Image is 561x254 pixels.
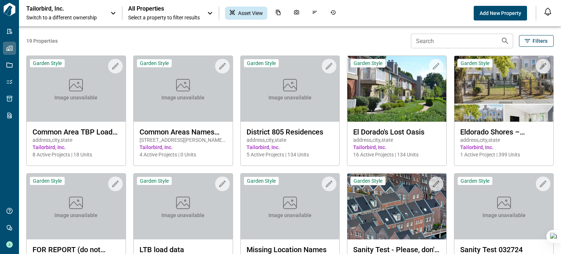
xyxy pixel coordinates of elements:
span: address , city , state [460,136,547,144]
span: Garden Style [354,60,382,67]
span: Garden Style [33,60,62,67]
span: Sanity Test 032724 [460,245,547,254]
span: Image unavailable [161,94,205,101]
span: address , city , state [247,136,334,144]
span: Tailorbird, Inc. [460,144,547,151]
span: Garden Style [461,60,489,67]
span: Garden Style [461,178,489,184]
span: 16 Active Projects | 134 Units [353,151,440,158]
span: Image unavailable [268,212,312,219]
button: Search properties [498,34,512,48]
span: Eldorado Shores – Breakwater [460,128,547,136]
span: Missing Location Names [247,245,334,254]
span: 1 Active Project | 399 Units [460,151,547,158]
span: address , city , state [353,136,440,144]
div: Photos [289,7,304,20]
span: [STREET_ADDRESS][PERSON_NAME] , [GEOGRAPHIC_DATA] , NJ [140,136,227,144]
span: All Properties [128,5,200,12]
img: property-asset [454,56,553,122]
span: Tailorbird, Inc. [247,144,334,151]
span: Image unavailable [161,212,205,219]
span: Garden Style [247,60,276,67]
button: Add New Property [474,6,527,20]
span: Add New Property [480,10,521,17]
button: Filters [519,35,554,47]
span: Common Areas Names Test [140,128,227,136]
span: Garden Style [140,178,169,184]
span: Filters [533,37,547,45]
span: Select a property to filter results [128,14,200,21]
span: Tailorbird, Inc. [353,144,440,151]
span: Switch to a different ownership [26,14,103,21]
span: Image unavailable [268,94,312,101]
div: Asset View [225,7,267,20]
span: El Dorado's Lost Oasis [353,128,440,136]
span: Asset View [238,10,263,17]
img: property-asset [347,56,446,122]
span: Tailorbird, Inc. [33,144,120,151]
span: Tailorbird, Inc. [140,144,227,151]
p: Tailorbird, Inc. [26,5,92,12]
button: Open notification feed [542,6,554,18]
span: 5 Active Projects | 134 Units [247,151,334,158]
div: Documents [271,7,286,20]
span: 19 Properties [26,37,408,45]
span: 8 Active Projects | 18 Units [33,151,120,158]
span: Garden Style [247,178,276,184]
span: address , city , state [33,136,120,144]
div: Job History [326,7,340,20]
span: Common Area TBP Load Test [33,128,120,136]
span: Image unavailable [54,94,98,101]
span: Sanity Test - Please, don't touch [353,245,440,254]
span: Image unavailable [54,212,98,219]
span: Garden Style [140,60,169,67]
span: Garden Style [354,178,382,184]
span: 4 Active Projects | 0 Units [140,151,227,158]
span: LTB load data [140,245,227,254]
span: Image unavailable [482,212,526,219]
span: District 805 Residences [247,128,334,136]
span: FOR REPORT (do not archive yet) [33,245,120,254]
div: Issues & Info [308,7,322,20]
img: property-asset [347,174,446,239]
span: Garden Style [33,178,62,184]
